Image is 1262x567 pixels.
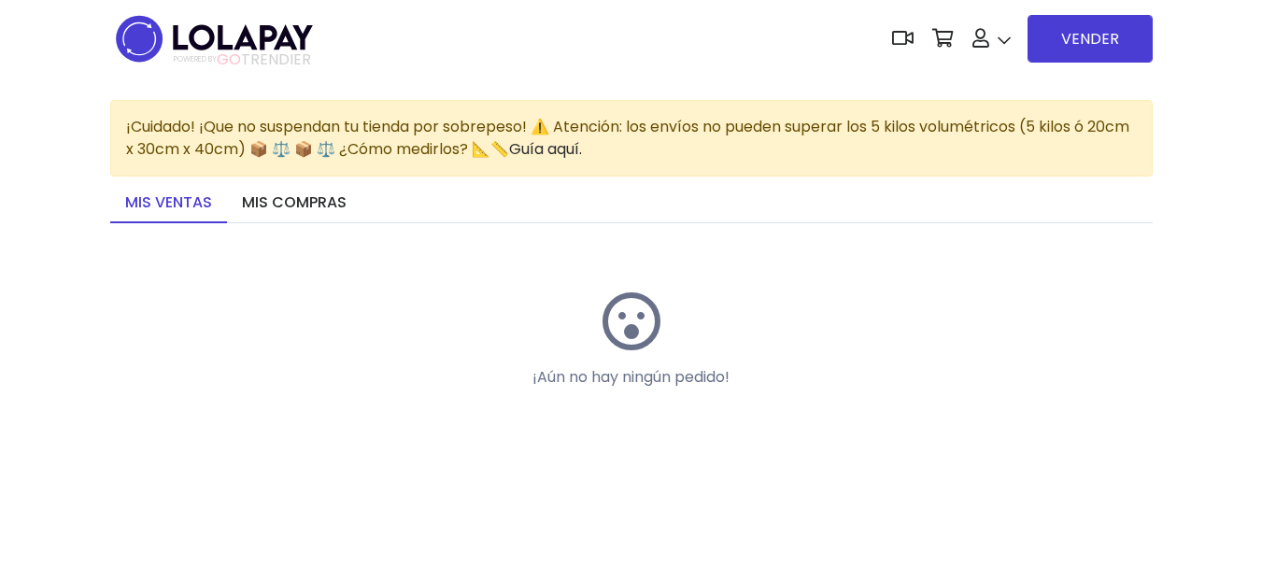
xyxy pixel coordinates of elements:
span: TRENDIER [174,51,311,68]
span: POWERED BY [174,54,217,64]
span: GO [217,49,241,70]
a: VENDER [1028,15,1153,63]
a: Mis compras [227,184,362,223]
a: Mis ventas [110,184,227,223]
p: ¡Aún no hay ningún pedido! [465,366,798,389]
a: Guía aquí. [509,138,582,160]
img: logo [110,9,319,68]
span: ¡Cuidado! ¡Que no suspendan tu tienda por sobrepeso! ⚠️ Atención: los envíos no pueden superar lo... [126,116,1129,160]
